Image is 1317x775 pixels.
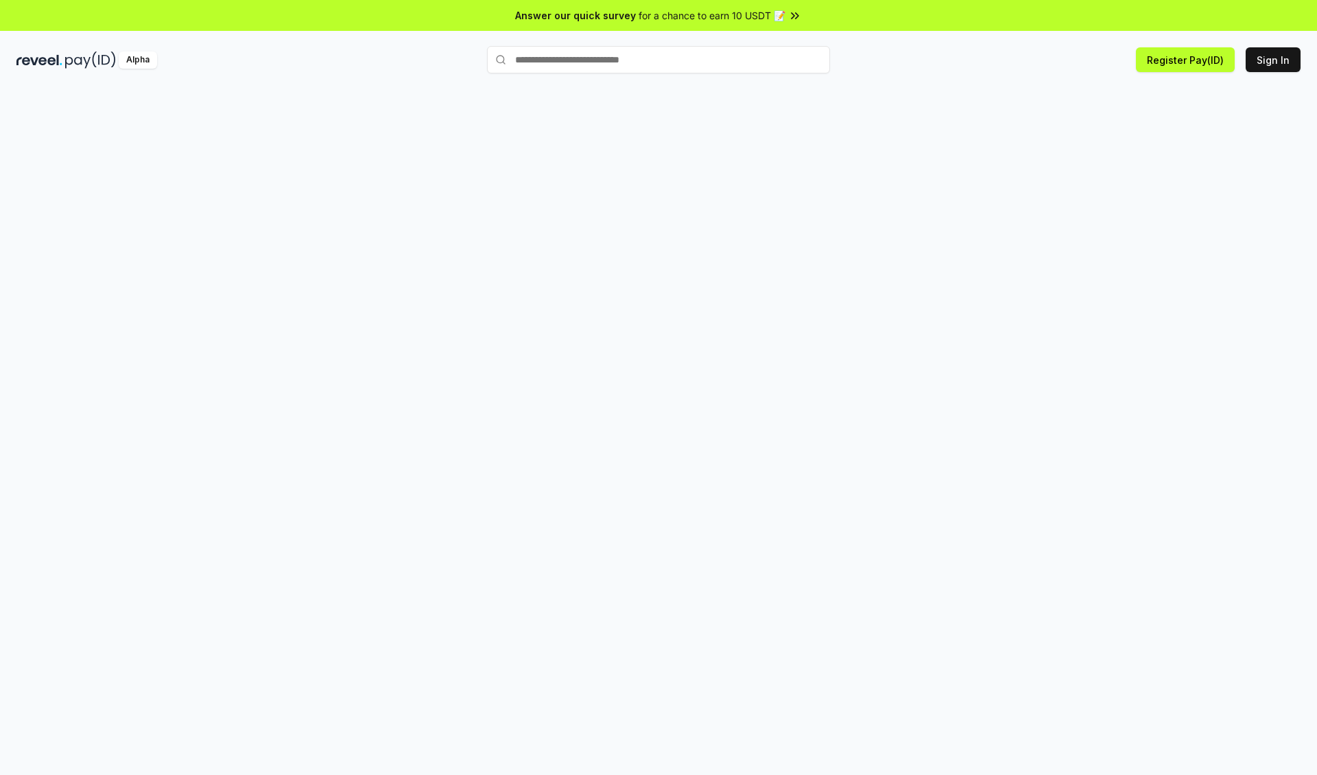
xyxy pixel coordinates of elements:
img: reveel_dark [16,51,62,69]
img: pay_id [65,51,116,69]
div: Alpha [119,51,157,69]
span: Answer our quick survey [515,8,636,23]
button: Register Pay(ID) [1136,47,1235,72]
span: for a chance to earn 10 USDT 📝 [639,8,785,23]
button: Sign In [1246,47,1301,72]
